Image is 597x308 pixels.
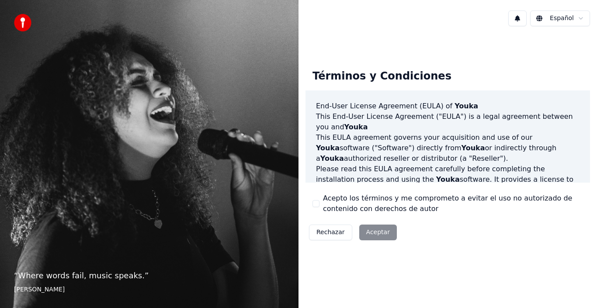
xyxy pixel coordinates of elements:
footer: [PERSON_NAME] [14,285,285,294]
span: Youka [462,144,485,152]
span: Youka [455,102,478,110]
div: Términos y Condiciones [305,62,458,90]
span: Youka [316,144,340,152]
label: Acepto los términos y me comprometo a evitar el uso no autorizado de contenido con derechos de autor [323,193,583,214]
h3: End-User License Agreement (EULA) of [316,101,580,111]
p: This EULA agreement governs your acquisition and use of our software ("Software") directly from o... [316,132,580,164]
p: This End-User License Agreement ("EULA") is a legal agreement between you and [316,111,580,132]
span: Youka [436,175,460,183]
span: Youka [344,123,368,131]
p: “ Where words fail, music speaks. ” [14,270,285,282]
span: Youka [320,154,344,163]
button: Rechazar [309,225,352,240]
p: Please read this EULA agreement carefully before completing the installation process and using th... [316,164,580,206]
img: youka [14,14,31,31]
